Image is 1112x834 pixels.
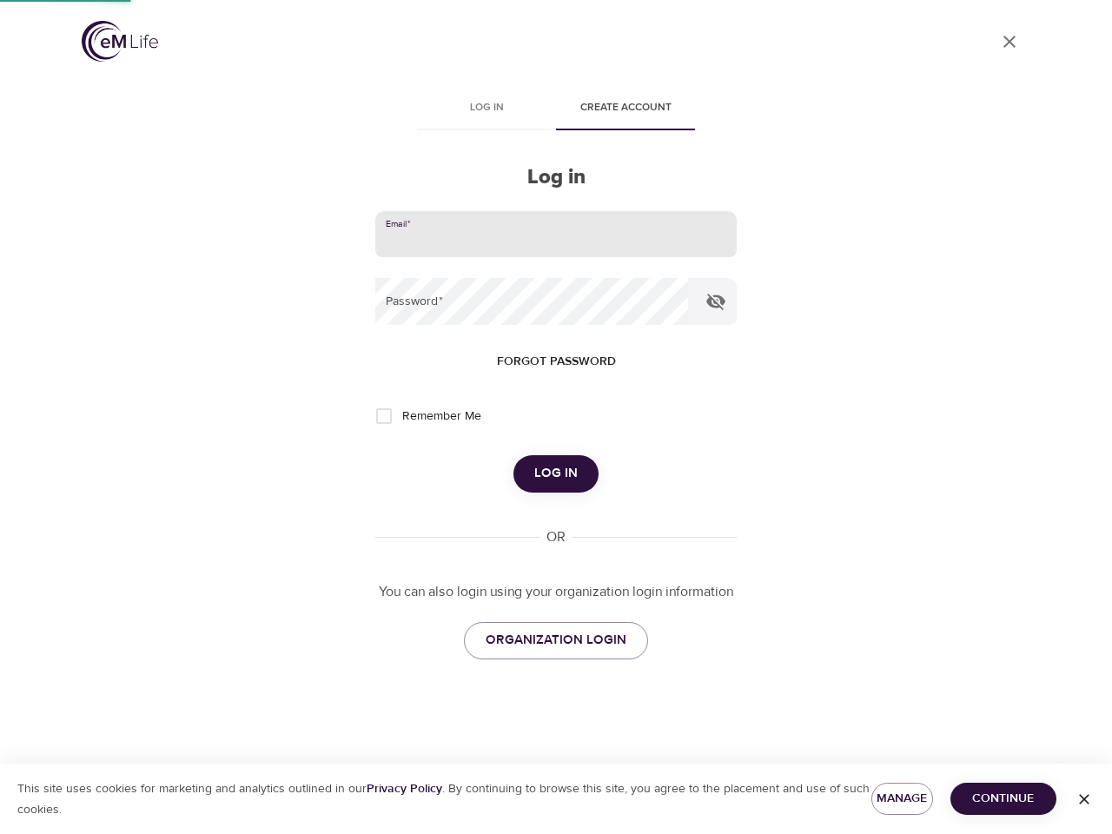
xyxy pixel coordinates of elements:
span: Remember Me [402,407,481,426]
h2: Log in [375,165,737,190]
p: You can also login using your organization login information [375,582,737,602]
div: disabled tabs example [375,89,737,130]
a: Privacy Policy [367,781,442,797]
span: Forgot password [497,351,616,373]
span: Manage [885,788,919,810]
button: Forgot password [490,346,623,378]
button: Continue [950,783,1056,815]
a: ORGANIZATION LOGIN [464,622,648,659]
span: Create account [566,99,685,117]
div: OR [539,527,573,547]
span: ORGANIZATION LOGIN [486,629,626,652]
span: Log in [427,99,546,117]
img: logo [82,21,158,62]
span: Continue [964,788,1042,810]
button: Manage [871,783,933,815]
button: Log in [513,455,599,492]
a: close [989,21,1030,63]
span: Log in [534,462,578,485]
